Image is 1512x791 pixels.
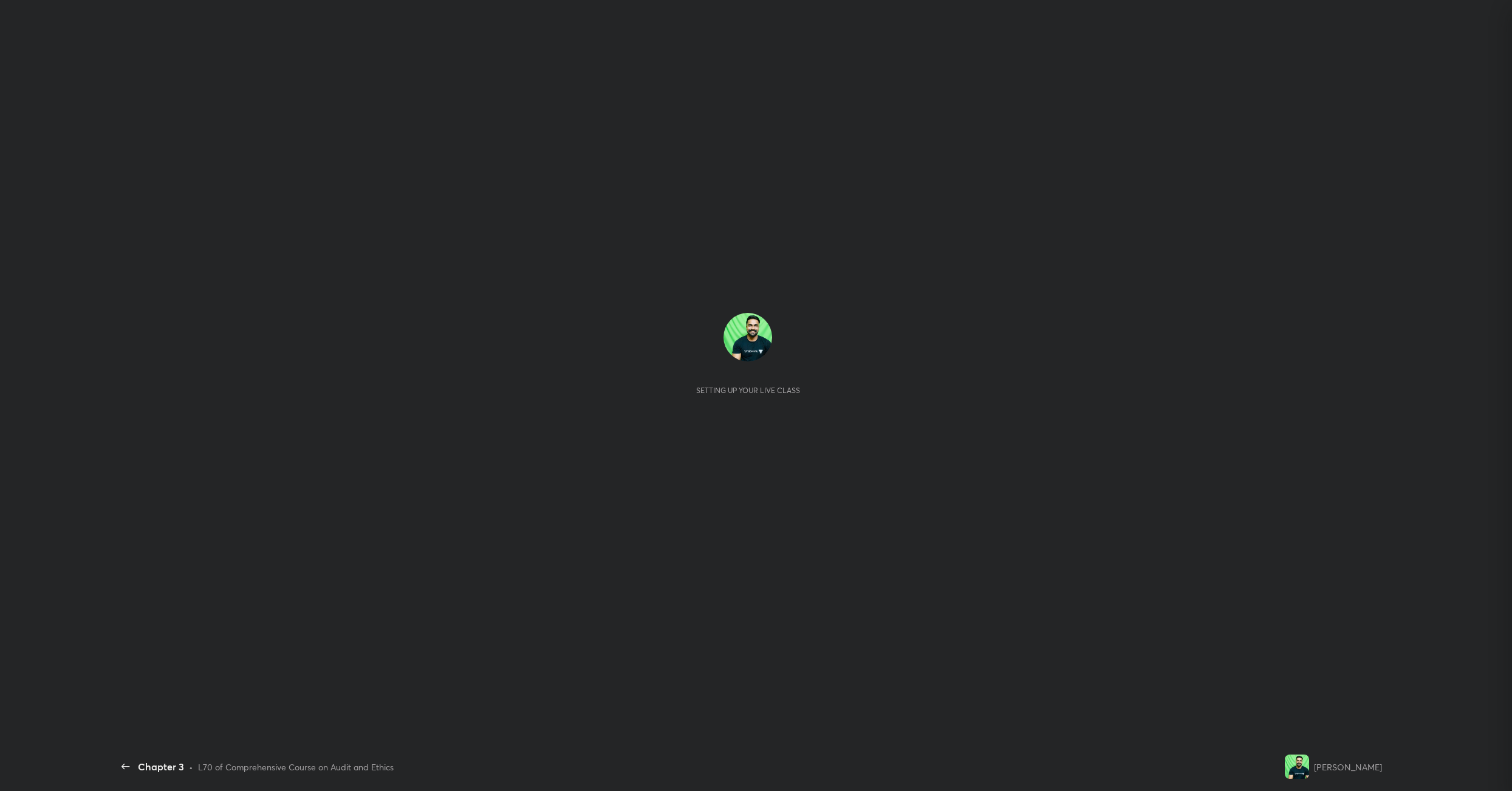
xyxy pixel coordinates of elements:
div: L70 of Comprehensive Course on Audit and Ethics [198,761,394,773]
div: • [189,761,193,773]
div: Setting up your live class [696,386,800,395]
img: 34c2f5a4dc334ab99cba7f7ce517d6b6.jpg [724,313,772,361]
div: [PERSON_NAME] [1314,761,1382,773]
img: 34c2f5a4dc334ab99cba7f7ce517d6b6.jpg [1285,755,1309,779]
div: Chapter 3 [138,759,184,774]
